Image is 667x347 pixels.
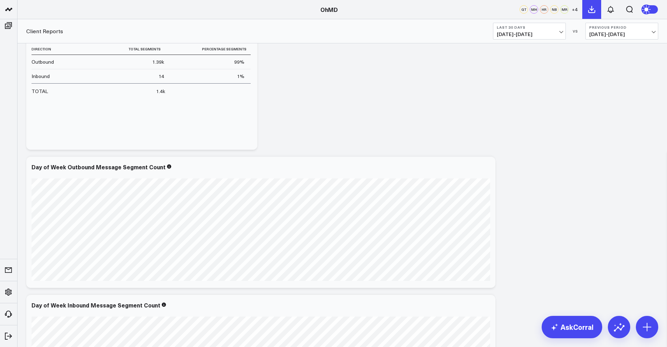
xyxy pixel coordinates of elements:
div: TOTAL [32,88,48,95]
button: Previous Period[DATE]-[DATE] [585,23,658,40]
div: Inbound [32,73,50,80]
div: Day of Week Inbound Message Segment Count [32,301,160,309]
div: GT [520,5,528,14]
a: Client Reports [26,27,63,35]
span: [DATE] - [DATE] [589,31,654,37]
button: +4 [570,5,579,14]
div: 1.4k [156,88,165,95]
div: 1.39k [152,58,164,65]
div: MH [530,5,538,14]
div: 1% [237,73,244,80]
a: OhMD [320,6,338,13]
div: MR [560,5,569,14]
div: HR [540,5,548,14]
span: [DATE] - [DATE] [497,31,562,37]
a: AskCorral [542,316,602,338]
div: 14 [159,73,164,80]
th: Total Segments [102,43,171,55]
div: Outbound [32,58,54,65]
div: Day of Week Outbound Message Segment Count [32,163,166,171]
button: Last 30 Days[DATE]-[DATE] [493,23,566,40]
b: Previous Period [589,25,654,29]
div: VS [569,29,582,33]
th: Percentage Segments [171,43,251,55]
div: 99% [234,58,244,65]
b: Last 30 Days [497,25,562,29]
span: + 4 [572,7,578,12]
div: NB [550,5,558,14]
th: Direction [32,43,102,55]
